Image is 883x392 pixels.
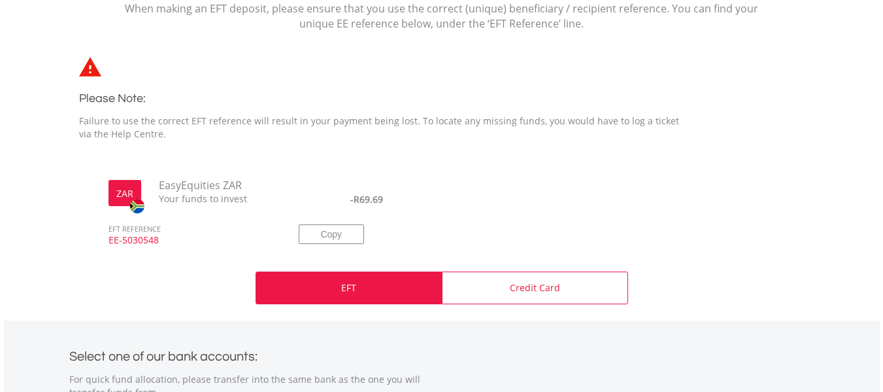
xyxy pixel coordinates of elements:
button: Copy [299,224,364,244]
label: Select one of our bank accounts: [69,346,258,363]
p: When making an EFT deposit, please ensure that you use the correct (unique) beneficiary / recipie... [125,1,759,31]
span: -R69.69 [350,193,383,205]
span: EE-5030548 [99,234,279,258]
span: EFT REFERENCE [99,206,279,234]
img: statements-icon-error-satrix.svg [79,57,101,77]
p: EFT [341,281,356,294]
label: ZAR [116,187,133,200]
h3: Please Note: [79,90,693,108]
p: Failure to use the correct EFT reference will result in your payment being lost. To locate any mi... [79,115,693,141]
p: Credit Card [510,281,560,294]
span: EasyEquities ZAR [149,178,280,193]
span: Your funds to invest [149,192,280,205]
